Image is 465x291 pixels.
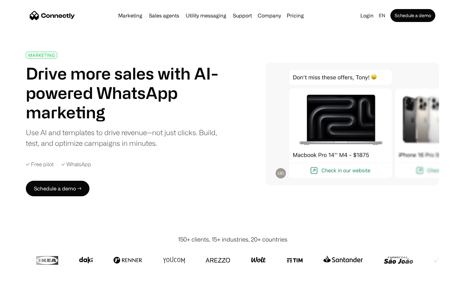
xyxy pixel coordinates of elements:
[146,13,182,18] a: Sales agents
[26,181,89,196] a: Schedule a demo →
[61,161,91,167] div: ✓ WhatsApp
[26,64,225,122] h1: Drive more sales with AI-powered WhatsApp marketing
[178,235,287,244] div: 150+ clients, 15+ industries, 20+ countries
[26,161,54,167] div: ✓ Free pilot
[258,11,281,20] div: Company
[28,53,55,58] div: MARKETING
[183,13,229,18] a: Utility messaging
[26,127,225,148] div: Use AI and templates to drive revenue—not just clicks. Build, test, and optimize campaigns in min...
[13,280,39,289] ul: Language list
[358,11,376,20] a: Login
[379,11,385,20] div: en
[390,9,435,22] a: Schedule a demo
[116,13,145,18] a: Marketing
[230,13,254,18] a: Support
[284,13,306,18] a: Pricing
[6,279,39,289] aside: Language selected: English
